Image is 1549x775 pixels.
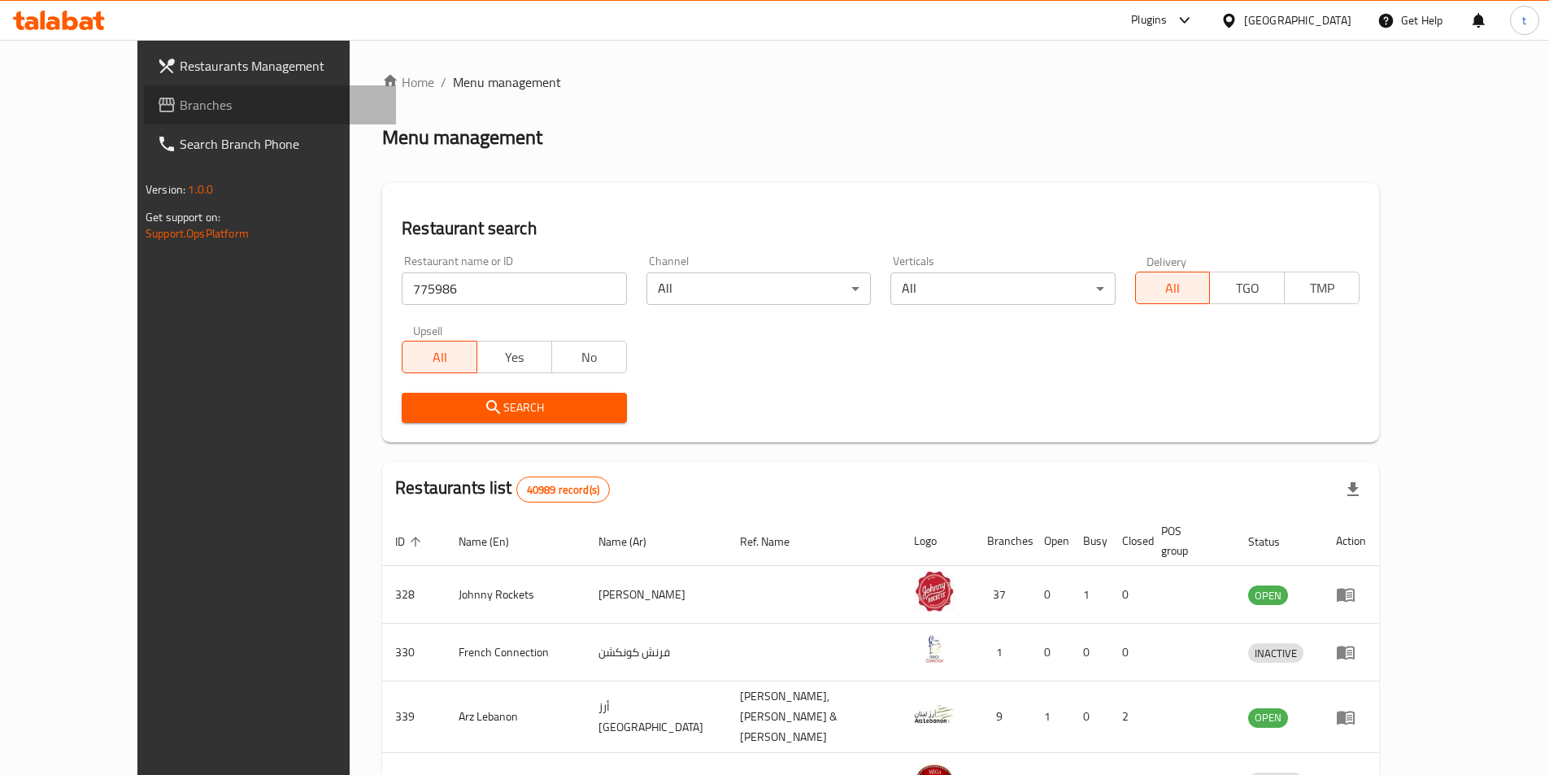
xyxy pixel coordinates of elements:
th: Branches [974,516,1031,566]
td: 1 [974,624,1031,681]
h2: Restaurant search [402,216,1360,241]
input: Search for restaurant name or ID.. [402,272,626,305]
td: Johnny Rockets [446,566,585,624]
span: Branches [180,95,383,115]
td: [PERSON_NAME],[PERSON_NAME] & [PERSON_NAME] [727,681,902,753]
span: POS group [1161,521,1216,560]
span: All [409,346,471,369]
span: Status [1248,532,1301,551]
a: Home [382,72,434,92]
img: Johnny Rockets [914,571,955,612]
button: All [402,341,477,373]
div: OPEN [1248,708,1288,728]
span: All [1142,276,1204,300]
div: Menu [1336,708,1366,727]
button: Search [402,393,626,423]
span: Name (Ar) [598,532,668,551]
h2: Menu management [382,124,542,150]
div: Export file [1334,470,1373,509]
span: Get support on: [146,207,220,228]
div: Menu [1336,642,1366,662]
button: TMP [1284,272,1360,304]
td: 1 [1070,566,1109,624]
td: 330 [382,624,446,681]
td: 9 [974,681,1031,753]
td: 0 [1031,566,1070,624]
h2: Restaurants list [395,476,610,503]
button: All [1135,272,1211,304]
td: 339 [382,681,446,753]
td: فرنش كونكشن [585,624,727,681]
div: All [890,272,1115,305]
th: Logo [901,516,974,566]
a: Search Branch Phone [144,124,396,163]
td: 0 [1070,681,1109,753]
a: Branches [144,85,396,124]
label: Delivery [1147,255,1187,267]
span: No [559,346,620,369]
button: TGO [1209,272,1285,304]
div: Total records count [516,477,610,503]
span: Search [415,398,613,418]
td: 0 [1031,624,1070,681]
span: 40989 record(s) [517,482,609,498]
span: Menu management [453,72,561,92]
div: Plugins [1131,11,1167,30]
div: [GEOGRAPHIC_DATA] [1244,11,1351,29]
span: Name (En) [459,532,530,551]
td: Arz Lebanon [446,681,585,753]
button: No [551,341,627,373]
td: 0 [1109,624,1148,681]
span: Restaurants Management [180,56,383,76]
span: TMP [1291,276,1353,300]
th: Open [1031,516,1070,566]
span: Yes [484,346,546,369]
span: TGO [1216,276,1278,300]
th: Busy [1070,516,1109,566]
span: OPEN [1248,708,1288,727]
td: [PERSON_NAME] [585,566,727,624]
div: All [646,272,871,305]
button: Yes [476,341,552,373]
td: 0 [1070,624,1109,681]
img: French Connection [914,629,955,669]
span: OPEN [1248,586,1288,605]
span: INACTIVE [1248,644,1303,663]
a: Restaurants Management [144,46,396,85]
span: Search Branch Phone [180,134,383,154]
td: أرز [GEOGRAPHIC_DATA] [585,681,727,753]
td: French Connection [446,624,585,681]
span: 1.0.0 [188,179,213,200]
td: 1 [1031,681,1070,753]
span: t [1522,11,1526,29]
span: Ref. Name [740,532,811,551]
nav: breadcrumb [382,72,1379,92]
span: Version: [146,179,185,200]
th: Closed [1109,516,1148,566]
td: 0 [1109,566,1148,624]
td: 2 [1109,681,1148,753]
a: Support.OpsPlatform [146,223,249,244]
td: 328 [382,566,446,624]
li: / [441,72,446,92]
label: Upsell [413,324,443,336]
span: ID [395,532,426,551]
div: Menu [1336,585,1366,604]
img: Arz Lebanon [914,694,955,734]
div: INACTIVE [1248,643,1303,663]
th: Action [1323,516,1379,566]
td: 37 [974,566,1031,624]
